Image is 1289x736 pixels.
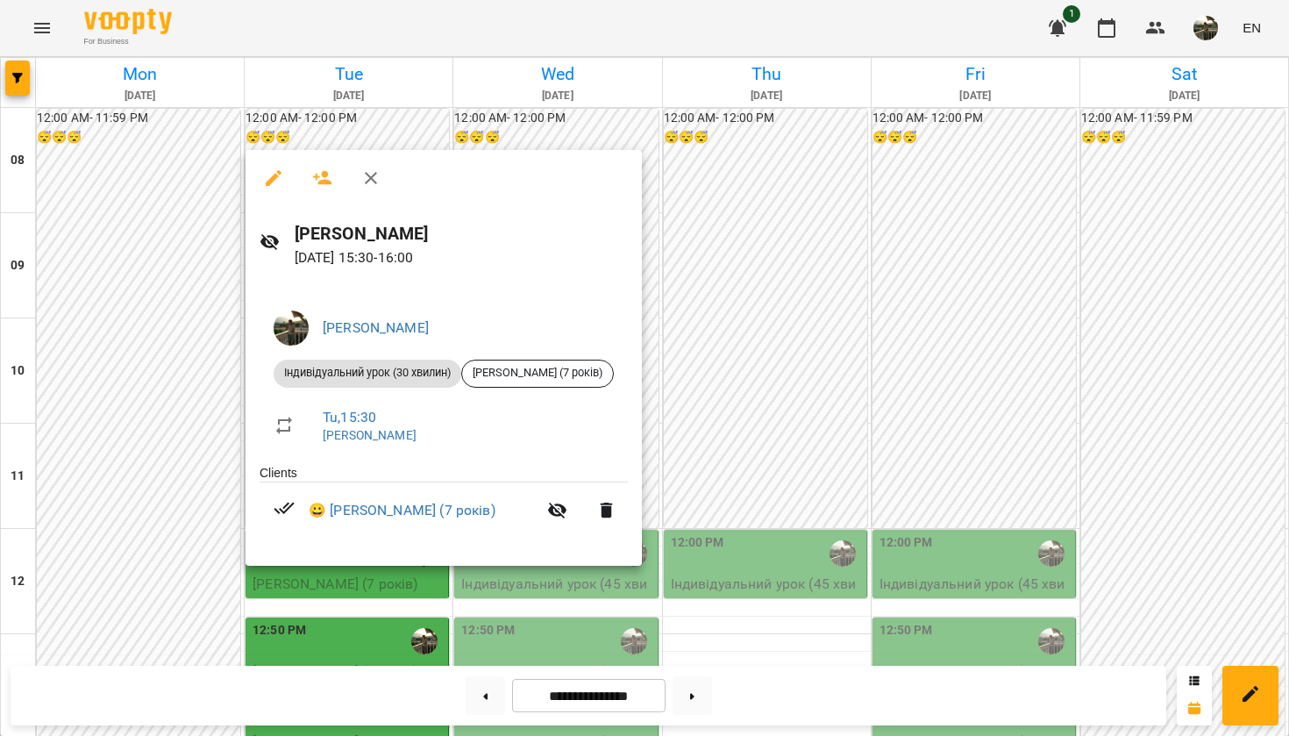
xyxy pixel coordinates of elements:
[260,464,628,546] ul: Clients
[462,365,613,381] span: [PERSON_NAME] (7 років)
[295,220,628,247] h6: [PERSON_NAME]
[323,409,376,425] a: Tu , 15:30
[323,428,417,442] a: [PERSON_NAME]
[461,360,614,388] div: [PERSON_NAME] (7 років)
[274,497,295,518] svg: Paid
[274,311,309,346] img: fc74d0d351520a79a6ede42b0c388ebb.jpeg
[309,500,495,521] a: 😀 [PERSON_NAME] (7 років)
[274,365,461,381] span: Індивідуальний урок (30 хвилин)
[295,247,628,268] p: [DATE] 15:30 - 16:00
[323,319,429,336] a: [PERSON_NAME]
